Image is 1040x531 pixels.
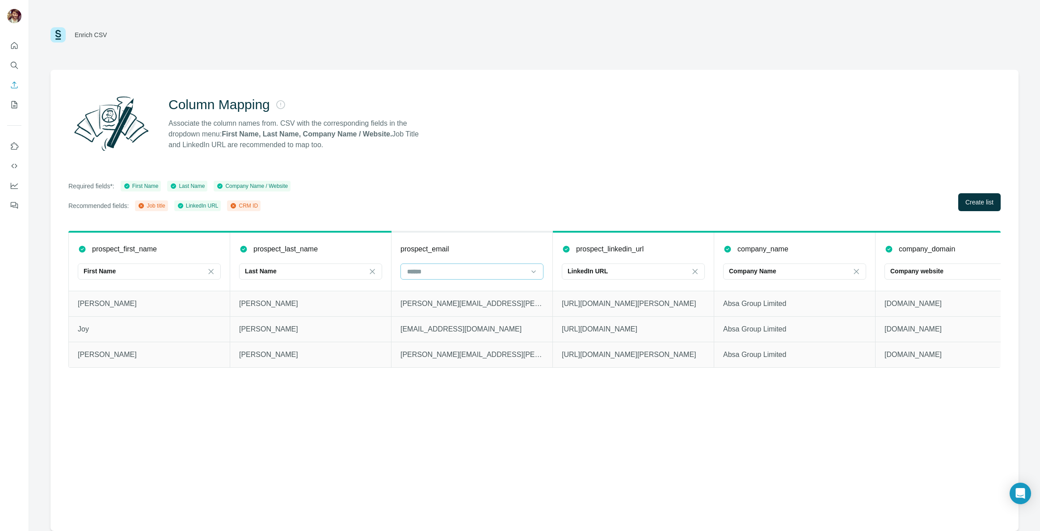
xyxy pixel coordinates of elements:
[253,244,318,255] p: prospect_last_name
[7,178,21,194] button: Dashboard
[170,182,205,190] div: Last Name
[138,202,165,210] div: Job title
[92,244,157,255] p: prospect_first_name
[7,97,21,113] button: My lists
[400,298,543,309] p: [PERSON_NAME][EMAIL_ADDRESS][PERSON_NAME][DOMAIN_NAME]
[890,267,943,276] p: Company website
[965,198,994,207] span: Create list
[400,349,543,360] p: [PERSON_NAME][EMAIL_ADDRESS][PERSON_NAME][DOMAIN_NAME]
[7,38,21,54] button: Quick start
[51,27,66,42] img: Surfe Logo
[884,349,1027,360] p: [DOMAIN_NAME]
[177,202,219,210] div: LinkedIn URL
[239,324,382,335] p: [PERSON_NAME]
[884,298,1027,309] p: [DOMAIN_NAME]
[239,298,382,309] p: [PERSON_NAME]
[222,130,392,138] strong: First Name, Last Name, Company Name / Website.
[7,57,21,73] button: Search
[568,267,608,276] p: LinkedIn URL
[78,324,221,335] p: Joy
[562,298,705,309] p: [URL][DOMAIN_NAME][PERSON_NAME]
[168,97,270,113] h2: Column Mapping
[68,91,154,156] img: Surfe Illustration - Column Mapping
[723,324,866,335] p: Absa Group Limited
[899,244,955,255] p: company_domain
[68,201,129,210] p: Recommended fields:
[230,202,258,210] div: CRM ID
[239,349,382,360] p: [PERSON_NAME]
[78,298,221,309] p: [PERSON_NAME]
[84,267,116,276] p: First Name
[723,298,866,309] p: Absa Group Limited
[723,349,866,360] p: Absa Group Limited
[1010,483,1031,504] div: Open Intercom Messenger
[75,30,107,39] div: Enrich CSV
[78,349,221,360] p: [PERSON_NAME]
[576,244,644,255] p: prospect_linkedin_url
[7,77,21,93] button: Enrich CSV
[958,193,1001,211] button: Create list
[737,244,788,255] p: company_name
[123,182,159,190] div: First Name
[168,118,427,150] p: Associate the column names from. CSV with the corresponding fields in the dropdown menu: Job Titl...
[7,197,21,213] button: Feedback
[68,182,114,191] p: Required fields*:
[562,349,705,360] p: [URL][DOMAIN_NAME][PERSON_NAME]
[562,324,705,335] p: [URL][DOMAIN_NAME]
[7,158,21,174] button: Use Surfe API
[400,244,449,255] p: prospect_email
[245,267,277,276] p: Last Name
[884,324,1027,335] p: [DOMAIN_NAME]
[7,138,21,154] button: Use Surfe on LinkedIn
[7,9,21,23] img: Avatar
[216,182,288,190] div: Company Name / Website
[400,324,543,335] p: [EMAIL_ADDRESS][DOMAIN_NAME]
[729,267,776,276] p: Company Name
